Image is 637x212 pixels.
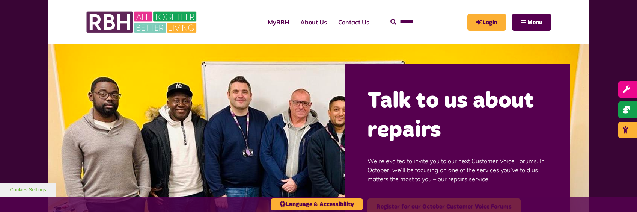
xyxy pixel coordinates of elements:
a: Contact Us [333,12,375,32]
a: MyRBH [467,14,506,31]
p: We’re excited to invite you to our next Customer Voice Forums. In October, we’ll be focusing on o... [367,145,548,195]
button: Language & Accessibility [271,198,363,210]
a: About Us [295,12,333,32]
a: MyRBH [262,12,295,32]
img: RBH [86,8,199,37]
h2: Talk to us about repairs [367,86,548,145]
button: Navigation [512,14,551,31]
span: Menu [527,20,542,26]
